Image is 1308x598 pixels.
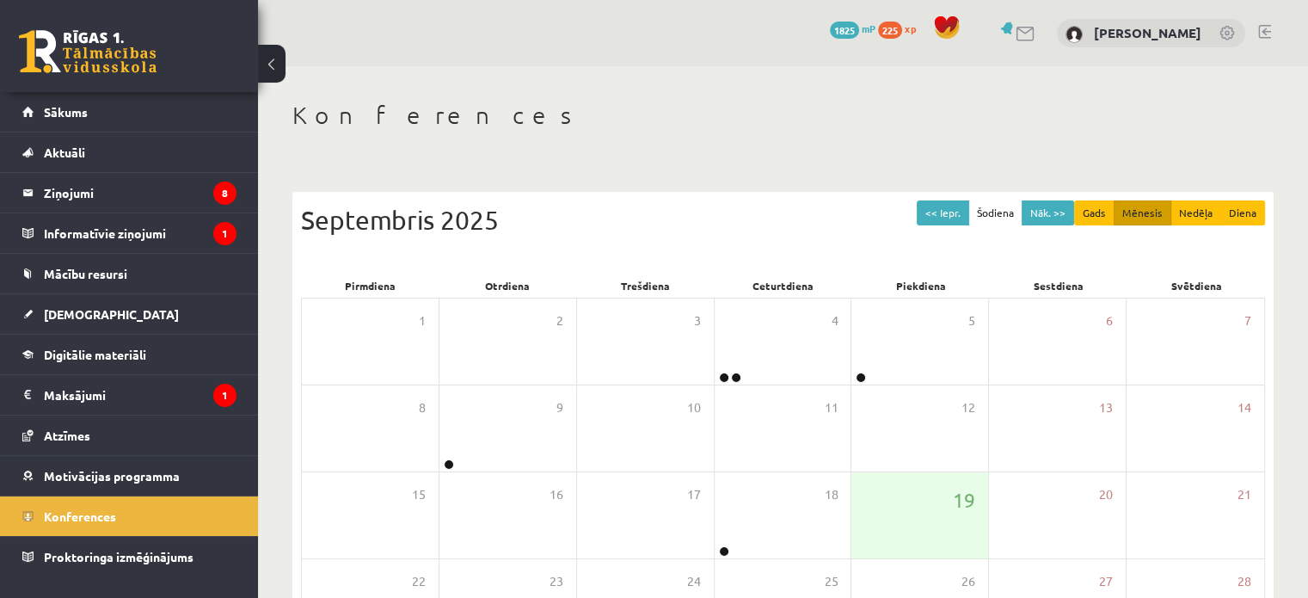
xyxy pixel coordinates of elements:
[44,509,116,524] span: Konferences
[44,213,236,253] legend: Informatīvie ziņojumi
[961,572,975,591] span: 26
[878,22,924,35] a: 225 xp
[419,311,426,330] span: 1
[44,375,236,415] legend: Maksājumi
[22,416,236,455] a: Atzīmes
[1094,24,1201,41] a: [PERSON_NAME]
[22,375,236,415] a: Maksājumi1
[953,485,975,515] span: 19
[694,311,701,330] span: 3
[22,294,236,334] a: [DEMOGRAPHIC_DATA]
[44,347,146,362] span: Digitālie materiāli
[44,266,127,281] span: Mācību resursi
[1127,274,1265,298] div: Svētdiena
[44,145,85,160] span: Aktuāli
[968,200,1022,225] button: Šodiena
[1114,200,1171,225] button: Mēnesis
[556,398,563,417] span: 9
[550,485,563,504] span: 16
[412,572,426,591] span: 22
[22,537,236,576] a: Proktoringa izmēģinājums
[830,22,859,39] span: 1825
[44,428,90,443] span: Atzīmes
[1099,485,1113,504] span: 20
[905,22,916,35] span: xp
[878,22,902,39] span: 225
[19,30,157,73] a: Rīgas 1. Tālmācības vidusskola
[22,335,236,374] a: Digitālie materiāli
[22,456,236,496] a: Motivācijas programma
[1237,398,1251,417] span: 14
[1244,311,1251,330] span: 7
[862,22,875,35] span: mP
[990,274,1127,298] div: Sestdiena
[917,200,969,225] button: << Iepr.
[1099,572,1113,591] span: 27
[44,104,88,120] span: Sākums
[687,398,701,417] span: 10
[301,274,439,298] div: Pirmdiena
[830,22,875,35] a: 1825 mP
[22,496,236,536] a: Konferences
[1065,26,1083,43] img: Elīna Antone
[44,468,180,484] span: Motivācijas programma
[22,92,236,132] a: Sākums
[439,274,576,298] div: Otrdiena
[1237,572,1251,591] span: 28
[824,485,838,504] span: 18
[419,398,426,417] span: 8
[22,173,236,213] a: Ziņojumi8
[1220,200,1265,225] button: Diena
[22,254,236,293] a: Mācību resursi
[213,384,236,407] i: 1
[824,572,838,591] span: 25
[550,572,563,591] span: 23
[831,311,838,330] span: 4
[22,133,236,172] a: Aktuāli
[1022,200,1074,225] button: Nāk. >>
[1237,485,1251,504] span: 21
[1106,311,1113,330] span: 6
[576,274,714,298] div: Trešdiena
[556,311,563,330] span: 2
[44,306,179,322] span: [DEMOGRAPHIC_DATA]
[687,485,701,504] span: 17
[44,173,236,213] legend: Ziņojumi
[301,200,1265,239] div: Septembris 2025
[292,101,1274,130] h1: Konferences
[824,398,838,417] span: 11
[213,182,236,205] i: 8
[687,572,701,591] span: 24
[1099,398,1113,417] span: 13
[412,485,426,504] span: 15
[961,398,975,417] span: 12
[714,274,851,298] div: Ceturtdiena
[213,222,236,245] i: 1
[968,311,975,330] span: 5
[44,549,193,564] span: Proktoringa izmēģinājums
[1170,200,1221,225] button: Nedēļa
[852,274,990,298] div: Piekdiena
[1074,200,1115,225] button: Gads
[22,213,236,253] a: Informatīvie ziņojumi1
